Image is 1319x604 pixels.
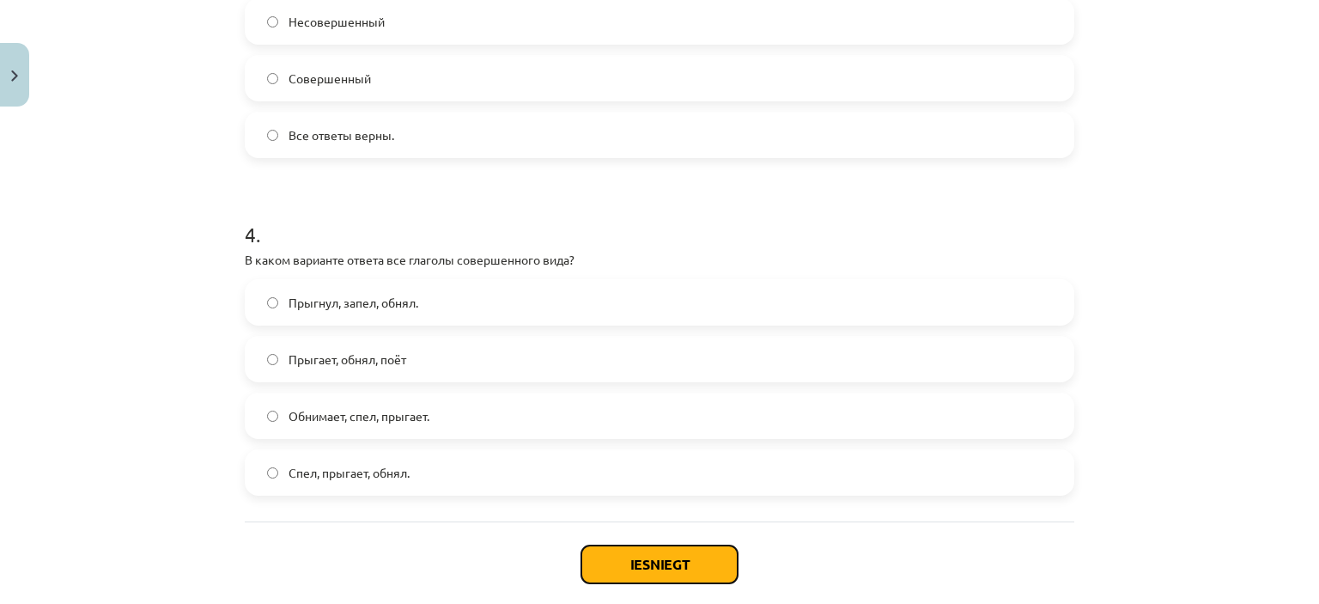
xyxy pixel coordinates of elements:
span: Прыгнул, запел, обнял. [289,294,418,312]
img: icon-close-lesson-0947bae3869378f0d4975bcd49f059093ad1ed9edebbc8119c70593378902aed.svg [11,70,18,82]
input: Совершенный [267,73,278,84]
span: Спел, прыгает, обнял. [289,464,410,482]
input: Обнимает, спел, прыгает. [267,411,278,422]
input: Прыгнул, запел, обнял. [267,297,278,308]
button: Iesniegt [581,546,738,583]
input: Несовершенный [267,16,278,27]
input: Все ответы верны. [267,130,278,141]
p: В каком варианте ответа все глаголы совершенного вида? [245,251,1074,269]
span: Совершенный [289,70,371,88]
input: Прыгает, обнял, поёт [267,354,278,365]
span: Прыгает, обнял, поёт [289,351,406,369]
h1: 4 . [245,192,1074,246]
input: Спел, прыгает, обнял. [267,467,278,479]
span: Обнимает, спел, прыгает. [289,407,429,425]
span: Несовершенный [289,13,385,31]
span: Все ответы верны. [289,126,394,144]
